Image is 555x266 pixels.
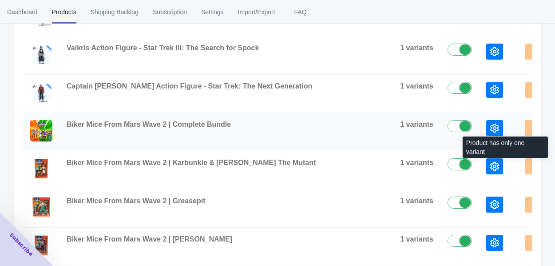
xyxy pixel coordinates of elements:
[7,0,38,24] span: Dashboard
[400,197,433,205] span: 1 variants
[400,235,433,243] span: 1 variants
[400,159,433,166] span: 1 variants
[67,235,232,243] span: Biker Mice From Mars Wave 2 | [PERSON_NAME]
[67,197,205,205] span: Biker Mice From Mars Wave 2 | Greasepit
[30,197,52,218] img: BMFMWave2-PKGrender-Greasepit.png
[238,0,275,24] span: Import/Export
[67,44,259,52] span: Valkris Action Figure - Star Trek III: The Search for Spock
[67,82,312,90] span: Captain [PERSON_NAME] Action Figure - Star Trek: The Next Generation
[30,158,52,180] img: BMFMWave2-PKGrender-Karbunkle.png
[8,231,35,258] span: Subscribe
[91,0,139,24] span: Shipping Backlog
[289,0,312,24] span: FAQ
[52,0,76,24] span: Products
[153,0,187,24] span: Subscription
[400,44,433,52] span: 1 variants
[400,82,433,90] span: 1 variants
[30,44,52,65] img: StarTrek_1000x1000_Characters_Valkris_c4cf0a1d-bd34-4ece-8629-e7a221b728a1.png
[400,121,433,128] span: 1 variants
[201,0,224,24] span: Settings
[30,82,52,103] img: StarTrek_1000x1000_Characters_Jellico_1820199f-bd24-4cca-b916-0bacbb37f5f1.png
[67,159,316,166] span: Biker Mice From Mars Wave 2 | Karbunkle & [PERSON_NAME] The Mutant
[30,120,52,141] img: BMFMWave2BeautyShots_Group_3000x3000_a2d8ccd2-52ca-4536-bbd8-a9c35046a6d9.png
[67,121,231,128] span: Biker Mice From Mars Wave 2 | Complete Bundle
